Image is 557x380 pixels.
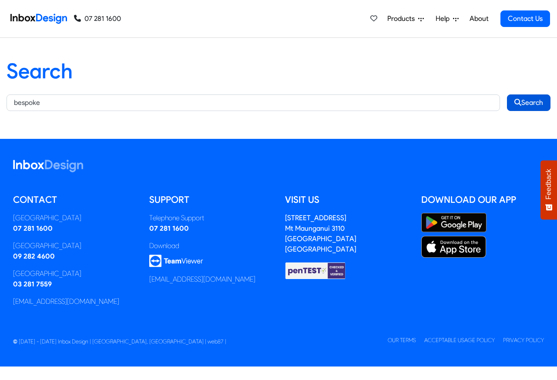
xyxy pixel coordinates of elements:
[285,193,408,206] h5: Visit us
[13,338,226,345] span: © [DATE] - [DATE] Inbox Design | [GEOGRAPHIC_DATA], [GEOGRAPHIC_DATA] | web87 |
[149,224,189,232] a: 07 281 1600
[13,160,83,172] img: logo_inboxdesign_white.svg
[436,13,453,24] span: Help
[13,213,136,223] div: [GEOGRAPHIC_DATA]
[13,193,136,206] h5: Contact
[149,241,272,251] div: Download
[424,337,495,343] a: Acceptable Usage Policy
[13,280,52,288] a: 03 281 7559
[149,213,272,223] div: Telephone Support
[74,13,121,24] a: 07 281 1600
[13,252,55,260] a: 09 282 4600
[13,224,53,232] a: 07 281 1600
[13,241,136,251] div: [GEOGRAPHIC_DATA]
[384,10,427,27] a: Products
[467,10,491,27] a: About
[7,59,550,84] h1: Search
[421,193,544,206] h5: Download our App
[421,236,487,258] img: Apple App Store
[149,193,272,206] h5: Support
[285,262,346,280] img: Checked & Verified by penTEST
[421,213,487,232] img: Google Play Store
[285,266,346,274] a: Checked & Verified by penTEST
[13,297,119,306] a: [EMAIL_ADDRESS][DOMAIN_NAME]
[387,13,418,24] span: Products
[540,160,557,219] button: Feedback - Show survey
[285,214,356,253] address: [STREET_ADDRESS] Mt Maunganui 3110 [GEOGRAPHIC_DATA] [GEOGRAPHIC_DATA]
[500,10,550,27] a: Contact Us
[285,214,356,253] a: [STREET_ADDRESS]Mt Maunganui 3110[GEOGRAPHIC_DATA][GEOGRAPHIC_DATA]
[432,10,462,27] a: Help
[149,255,203,267] img: logo_teamviewer.svg
[507,94,550,111] button: Search
[503,337,544,343] a: Privacy Policy
[13,269,136,279] div: [GEOGRAPHIC_DATA]
[7,94,500,111] input: Keywords
[545,169,553,199] span: Feedback
[388,337,416,343] a: Our Terms
[149,275,255,283] a: [EMAIL_ADDRESS][DOMAIN_NAME]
